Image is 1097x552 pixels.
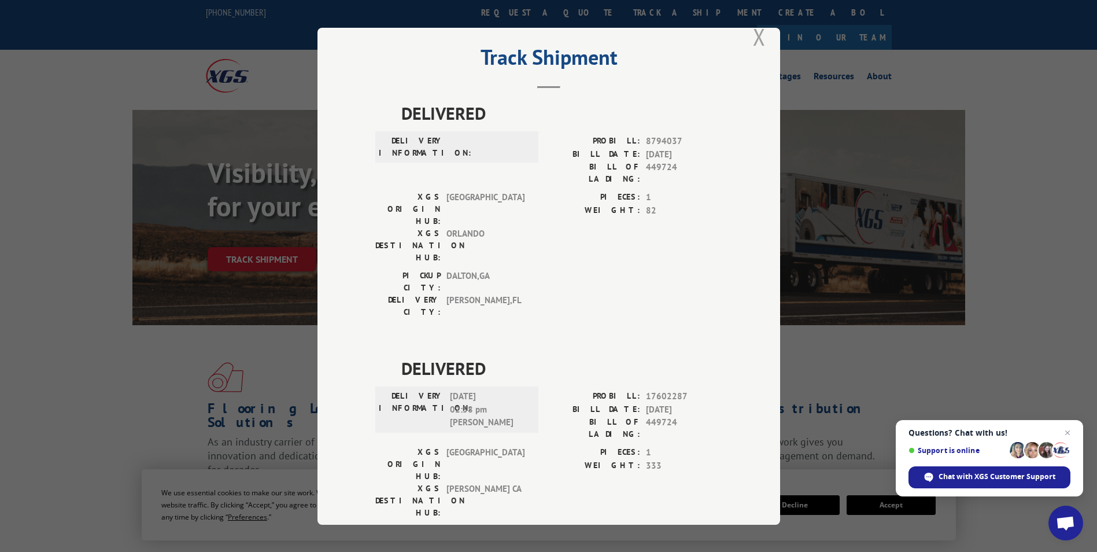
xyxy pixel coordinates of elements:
[646,204,722,217] span: 82
[375,446,441,483] label: XGS ORIGIN HUB:
[646,161,722,185] span: 449724
[908,466,1070,488] div: Chat with XGS Customer Support
[549,204,640,217] label: WEIGHT:
[549,148,640,161] label: BILL DATE:
[549,191,640,204] label: PIECES:
[401,100,722,126] span: DELIVERED
[646,446,722,459] span: 1
[646,403,722,416] span: [DATE]
[908,446,1006,455] span: Support is online
[908,428,1070,437] span: Questions? Chat with us!
[549,459,640,472] label: WEIGHT:
[549,135,640,148] label: PROBILL:
[401,355,722,381] span: DELIVERED
[549,161,640,185] label: BILL OF LADING:
[375,191,441,227] label: XGS ORIGIN HUB:
[646,135,722,148] span: 8794037
[646,148,722,161] span: [DATE]
[379,135,444,159] label: DELIVERY INFORMATION:
[549,390,640,403] label: PROBILL:
[375,49,722,71] h2: Track Shipment
[446,446,525,483] span: [GEOGRAPHIC_DATA]
[446,270,525,294] span: DALTON , GA
[446,294,525,318] span: [PERSON_NAME] , FL
[446,227,525,264] span: ORLANDO
[646,459,722,472] span: 333
[379,390,444,429] label: DELIVERY INFORMATION:
[450,390,528,429] span: [DATE] 02:58 pm [PERSON_NAME]
[549,446,640,459] label: PIECES:
[646,390,722,403] span: 17602287
[939,472,1055,482] span: Chat with XGS Customer Support
[1048,506,1083,540] div: Open chat
[549,403,640,416] label: BILL DATE:
[549,416,640,440] label: BILL OF LADING:
[646,416,722,440] span: 449724
[375,294,441,318] label: DELIVERY CITY:
[446,483,525,519] span: [PERSON_NAME] CA
[646,191,722,204] span: 1
[375,270,441,294] label: PICKUP CITY:
[753,21,766,52] button: Close modal
[446,191,525,227] span: [GEOGRAPHIC_DATA]
[375,483,441,519] label: XGS DESTINATION HUB:
[375,227,441,264] label: XGS DESTINATION HUB:
[1061,426,1074,440] span: Close chat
